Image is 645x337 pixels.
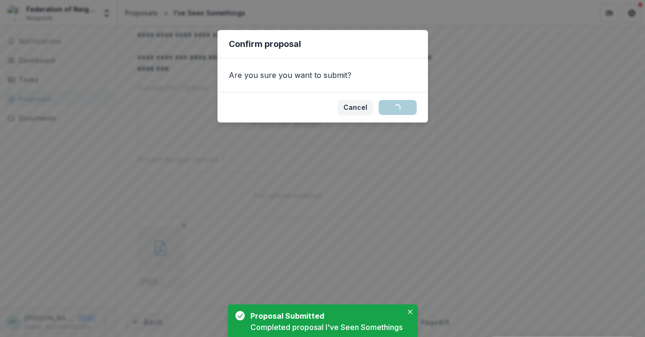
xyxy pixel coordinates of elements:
[250,322,403,333] div: Completed proposal I've Seen Somethings
[250,310,399,322] div: Proposal Submitted
[404,306,416,318] button: Close
[218,30,428,58] header: Confirm proposal
[218,58,428,92] div: Are you sure you want to submit?
[338,100,373,115] button: Cancel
